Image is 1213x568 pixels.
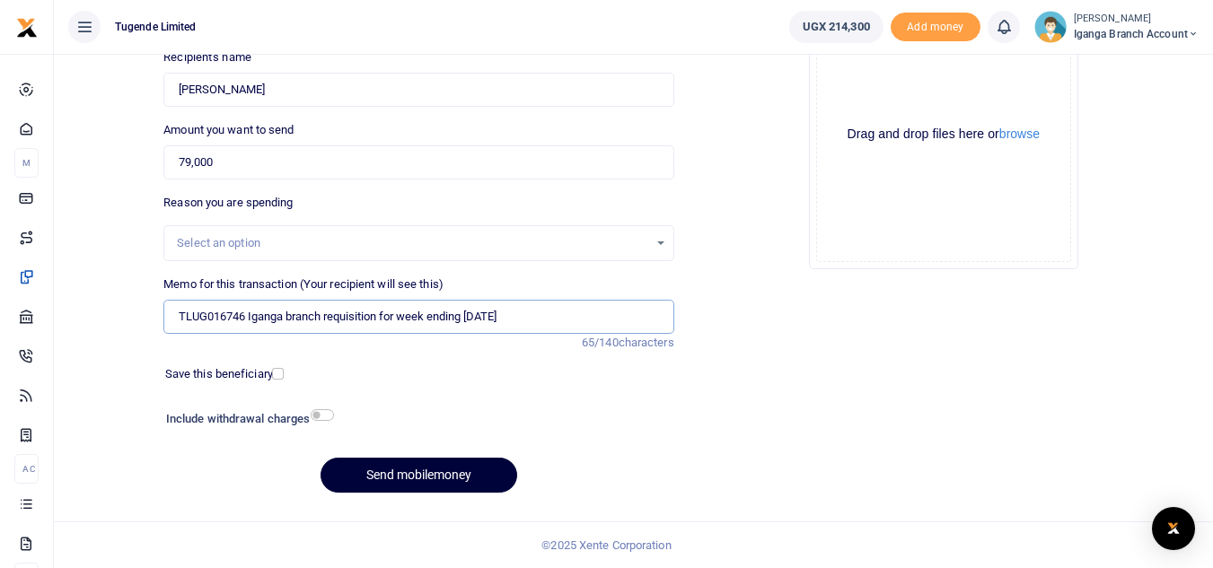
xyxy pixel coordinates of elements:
span: UGX 214,300 [803,18,870,36]
label: Recipient's name [163,48,251,66]
li: Toup your wallet [891,13,980,42]
label: Save this beneficiary [165,365,273,383]
img: profile-user [1034,11,1067,43]
label: Memo for this transaction (Your recipient will see this) [163,275,444,293]
input: Loading name... [163,73,673,107]
div: Select an option [177,234,647,252]
span: 65/140 [582,336,619,349]
small: [PERSON_NAME] [1074,12,1199,27]
span: characters [619,336,674,349]
a: Add money [891,19,980,32]
input: Enter extra information [163,300,673,334]
button: browse [999,127,1040,140]
h6: Include withdrawal charges [166,412,326,426]
a: profile-user [PERSON_NAME] Iganga Branch Account [1034,11,1199,43]
span: Tugende Limited [108,19,204,35]
a: UGX 214,300 [789,11,883,43]
span: Iganga Branch Account [1074,26,1199,42]
div: Open Intercom Messenger [1152,507,1195,550]
li: M [14,148,39,178]
div: Drag and drop files here or [817,126,1070,143]
li: Wallet ballance [782,11,891,43]
input: UGX [163,145,673,179]
label: Amount you want to send [163,121,294,139]
a: logo-small logo-large logo-large [16,20,38,33]
span: Add money [891,13,980,42]
label: Reason you are spending [163,194,293,212]
li: Ac [14,454,39,484]
button: Send mobilemoney [321,458,517,493]
img: logo-small [16,17,38,39]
